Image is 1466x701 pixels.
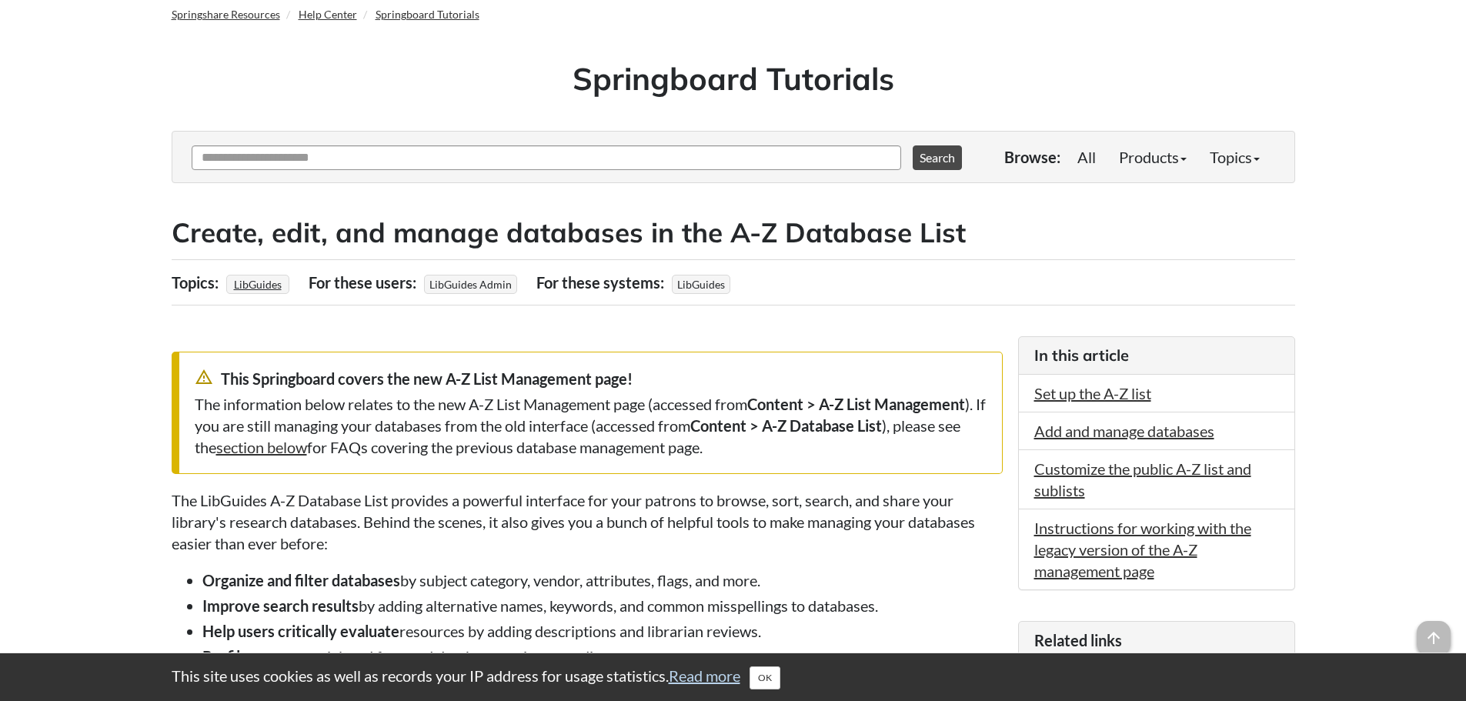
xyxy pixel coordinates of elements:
[195,368,213,386] span: warning_amber
[202,595,1003,616] li: by adding alternative names, keywords, and common misspellings to databases.
[172,489,1003,554] p: The LibGuides A-Z Database List provides a powerful interface for your patrons to browse, sort, s...
[172,214,1295,252] h2: Create, edit, and manage databases in the A-Z Database List
[1034,459,1251,499] a: Customize the public A-Z list and sublists
[202,622,399,640] strong: Help users critically evaluate
[690,416,882,435] strong: Content > A-Z Database List
[195,368,987,389] div: This Springboard covers the new A-Z List Management page!
[202,620,1003,642] li: resources by adding descriptions and librarian reviews.
[747,395,965,413] strong: Content > A-Z List Management
[1417,623,1451,641] a: arrow_upward
[216,438,307,456] a: section below
[202,569,1003,591] li: by subject category, vendor, attributes, flags, and more.
[202,646,1003,667] li: your new, trial, and featured databases to improve discovery.
[202,571,400,589] strong: Organize and filter databases
[536,268,668,297] div: For these systems:
[672,275,730,294] span: LibGuides
[232,273,284,295] a: LibGuides
[195,393,987,458] div: The information below relates to the new A-Z List Management page (accessed from ). If you are st...
[1066,142,1107,172] a: All
[1034,631,1122,649] span: Related links
[309,268,420,297] div: For these users:
[299,8,357,21] a: Help Center
[1034,422,1214,440] a: Add and manage databases
[1198,142,1271,172] a: Topics
[669,666,740,685] a: Read more
[172,8,280,21] a: Springshare Resources
[750,666,780,689] button: Close
[202,647,249,666] strong: Profile
[913,145,962,170] button: Search
[202,596,359,615] strong: Improve search results
[1034,384,1151,402] a: Set up the A-Z list
[1034,519,1251,580] a: Instructions for working with the legacy version of the A-Z management page
[1004,146,1060,168] p: Browse:
[1107,142,1198,172] a: Products
[376,8,479,21] a: Springboard Tutorials
[424,275,517,294] span: LibGuides Admin
[156,665,1311,689] div: This site uses cookies as well as records your IP address for usage statistics.
[1417,621,1451,655] span: arrow_upward
[1034,345,1279,366] h3: In this article
[172,268,222,297] div: Topics:
[183,57,1284,100] h1: Springboard Tutorials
